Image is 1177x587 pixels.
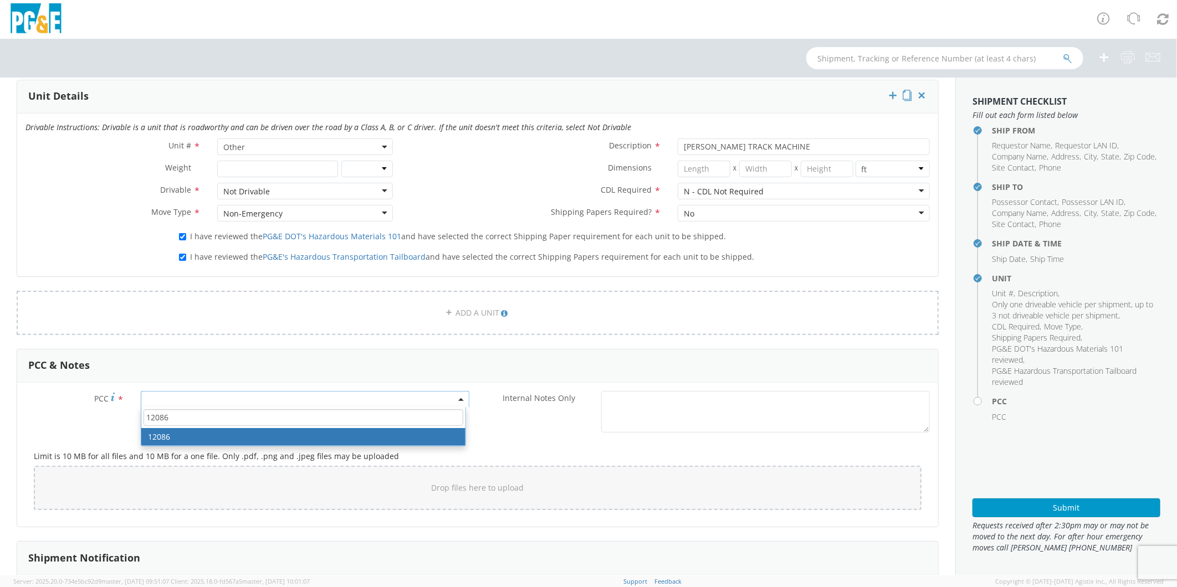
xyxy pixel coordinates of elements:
[28,360,90,371] h3: PCC & Notes
[1084,208,1098,219] li: ,
[739,161,792,177] input: Width
[17,291,939,335] a: ADD A UNIT
[608,162,652,173] span: Dimensions
[263,231,401,241] a: PG&E DOT's Hazardous Materials 101
[730,161,739,177] span: X
[1124,208,1156,219] li: ,
[609,140,652,151] span: Description
[992,219,1035,229] span: Site Contact
[1101,151,1119,162] span: State
[992,288,1015,299] li: ,
[792,161,801,177] span: X
[1101,151,1121,162] li: ,
[1018,288,1060,299] li: ,
[217,138,392,155] span: Other
[1062,197,1125,208] li: ,
[992,397,1160,405] h4: PCC
[992,365,1137,387] span: PG&E Hazardous Transportation Tailboard reviewed
[151,207,191,217] span: Move Type
[1124,151,1155,162] span: Zip Code
[1051,208,1081,219] li: ,
[1051,151,1079,162] span: Address
[684,186,764,197] div: N - CDL Not Required
[992,140,1052,151] li: ,
[165,162,191,173] span: Weight
[1101,208,1119,218] span: State
[992,208,1048,219] li: ,
[1055,140,1117,151] span: Requestor LAN ID
[992,321,1040,332] span: CDL Required
[992,254,1027,265] li: ,
[1051,208,1079,218] span: Address
[992,332,1081,343] span: Shipping Papers Required
[168,140,191,151] span: Unit #
[992,219,1036,230] li: ,
[992,208,1047,218] span: Company Name
[1044,321,1083,332] li: ,
[992,254,1026,264] span: Ship Date
[1055,140,1119,151] li: ,
[992,197,1057,207] span: Possessor Contact
[179,233,186,240] input: I have reviewed thePG&E DOT's Hazardous Materials 101and have selected the correct Shipping Paper...
[25,122,631,132] i: Drivable Instructions: Drivable is a unit that is roadworthy and can be driven over the road by a...
[992,140,1051,151] span: Requestor Name
[223,208,283,219] div: Non-Emergency
[801,161,853,177] input: Height
[678,161,730,177] input: Length
[992,183,1160,191] h4: Ship To
[242,577,310,585] span: master, [DATE] 10:01:07
[13,577,169,585] span: Server: 2025.20.0-734e5bc92d9
[1044,321,1081,332] span: Move Type
[1018,288,1058,298] span: Description
[995,577,1164,586] span: Copyright © [DATE]-[DATE] Agistix Inc., All Rights Reserved
[992,151,1048,162] li: ,
[551,207,652,217] span: Shipping Papers Required?
[1039,162,1061,173] span: Phone
[1062,197,1124,207] span: Possessor LAN ID
[992,197,1059,208] li: ,
[28,91,89,102] h3: Unit Details
[94,393,109,404] span: PCC
[1124,151,1156,162] li: ,
[992,411,1006,422] span: PCC
[992,332,1082,343] li: ,
[432,482,524,493] span: Drop files here to upload
[973,520,1160,553] span: Requests received after 2:30pm may or may not be moved to the next day. For after hour emergency ...
[160,184,191,195] span: Drivable
[1039,219,1061,229] span: Phone
[992,162,1035,173] span: Site Contact
[992,151,1047,162] span: Company Name
[992,321,1041,332] li: ,
[190,231,726,241] span: I have reviewed the and have selected the correct Shipping Paper requirement for each unit to be ...
[8,3,64,36] img: pge-logo-06675f144f4cfa6a6814.png
[623,577,647,585] a: Support
[992,274,1160,282] h4: Unit
[601,184,652,195] span: CDL Required
[101,577,169,585] span: master, [DATE] 09:51:07
[503,393,575,403] span: Internal Notes Only
[992,343,1123,365] span: PG&E DOT's Hazardous Materials 101 reviewed
[992,162,1036,173] li: ,
[28,553,140,564] h3: Shipment Notification
[992,299,1158,321] li: ,
[1124,208,1155,218] span: Zip Code
[1084,208,1097,218] span: City
[992,343,1158,365] li: ,
[1084,151,1098,162] li: ,
[1101,208,1121,219] li: ,
[34,452,922,460] h5: Limit is 10 MB for all files and 10 MB for a one file. Only .pdf, .png and .jpeg files may be upl...
[190,251,754,262] span: I have reviewed the and have selected the correct Shipping Papers requirement for each unit to be...
[992,239,1160,248] h4: Ship Date & Time
[1051,151,1081,162] li: ,
[1084,151,1097,162] span: City
[654,577,682,585] a: Feedback
[973,110,1160,121] span: Fill out each form listed below
[992,288,1014,298] span: Unit #
[223,142,386,152] span: Other
[141,428,465,446] li: 12086
[973,95,1067,107] strong: Shipment Checklist
[806,47,1083,69] input: Shipment, Tracking or Reference Number (at least 4 chars)
[684,208,694,219] div: No
[171,577,310,585] span: Client: 2025.18.0-fd567a5
[263,251,426,262] a: PG&E's Hazardous Transportation Tailboard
